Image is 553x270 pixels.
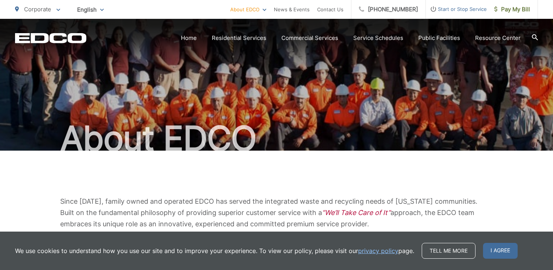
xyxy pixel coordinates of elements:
[15,120,538,157] h1: About EDCO
[71,3,109,16] span: English
[317,5,343,14] a: Contact Us
[358,246,398,255] a: privacy policy
[15,246,414,255] p: We use cookies to understand how you use our site and to improve your experience. To view our pol...
[24,6,51,13] span: Corporate
[274,5,310,14] a: News & Events
[60,196,493,230] p: Since [DATE], family owned and operated EDCO has served the integrated waste and recycling needs ...
[230,5,266,14] a: About EDCO
[475,34,521,43] a: Resource Center
[322,209,390,217] em: “We’ll Take Care of It”
[353,34,403,43] a: Service Schedules
[494,5,530,14] span: Pay My Bill
[483,243,518,259] span: I agree
[281,34,338,43] a: Commercial Services
[181,34,197,43] a: Home
[15,33,87,43] a: EDCD logo. Return to the homepage.
[422,243,476,259] a: Tell me more
[418,34,460,43] a: Public Facilities
[212,34,266,43] a: Residential Services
